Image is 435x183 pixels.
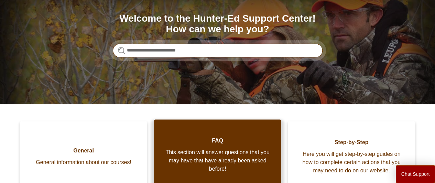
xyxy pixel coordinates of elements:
[113,44,323,57] input: Search
[113,13,323,35] h1: Welcome to the Hunter-Ed Support Center! How can we help you?
[164,148,271,173] span: This section will answer questions that you may have that have already been asked before!
[298,138,405,147] span: Step-by-Step
[298,150,405,175] span: Here you will get step-by-step guides on how to complete certain actions that you may need to do ...
[164,137,271,145] span: FAQ
[30,158,137,167] span: General information about our courses!
[30,147,137,155] span: General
